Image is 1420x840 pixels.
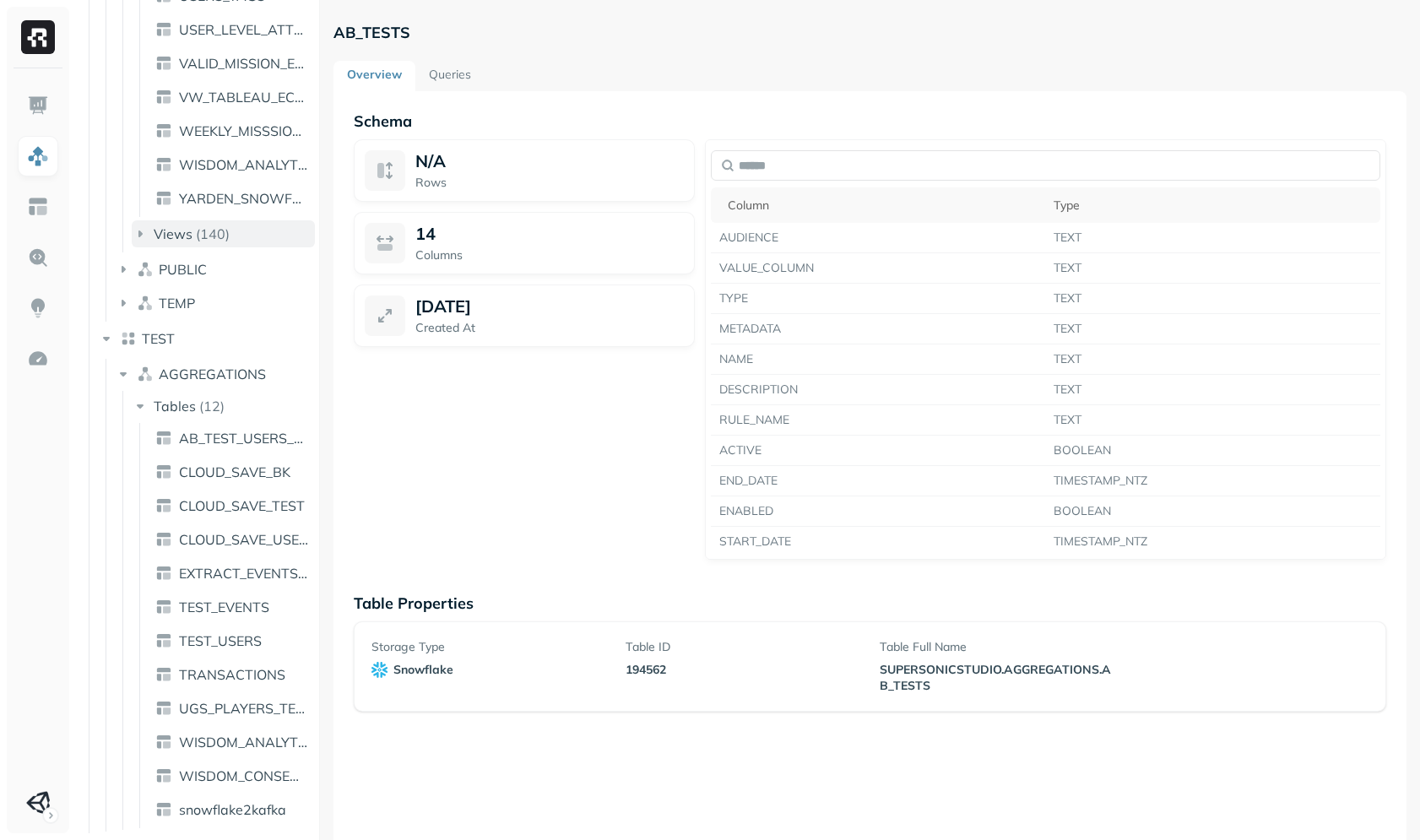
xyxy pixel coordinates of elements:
[155,632,172,649] img: table
[155,801,172,818] img: table
[711,253,1046,284] td: VALUE_COLUMN
[155,565,172,582] img: table
[27,196,49,218] img: Asset Explorer
[149,593,316,621] a: TEST_EVENTS
[1054,198,1372,214] div: Type
[1045,436,1380,466] td: BOOLEAN
[711,375,1046,405] td: DESCRIPTION
[179,700,309,717] span: UGS_PLAYERS_TEST
[137,295,154,312] img: namespace
[155,700,172,717] img: table
[132,393,315,420] button: Tables(12)
[149,526,316,553] a: CLOUD_SAVE_USERS
[179,430,309,447] span: AB_TEST_USERS_ENTRIES_V2
[415,223,436,244] p: 14
[711,496,1046,527] td: ENABLED
[179,632,262,649] span: TEST_USERS
[155,190,172,207] img: table
[179,531,309,548] span: CLOUD_SAVE_USERS
[149,796,316,823] a: snowflake2kafka
[415,320,684,336] p: Created At
[155,156,172,173] img: table
[149,695,316,722] a: UGS_PLAYERS_TEST
[179,801,286,818] span: snowflake2kafka
[115,360,314,387] button: AGGREGATIONS
[149,50,316,77] a: VALID_MISSION_EVENTS_USERS
[149,84,316,111] a: VW_TABLEAU_ECONOMY_ANALYSIS_BALANCE_V6_HELPER
[711,314,1046,344] td: METADATA
[142,330,175,347] span: TEST
[1045,314,1380,344] td: TEXT
[149,762,316,789] a: WISDOM_CONSENT_PROD_SNOWFLAKE
[27,297,49,319] img: Insights
[27,145,49,167] img: Assets
[711,405,1046,436] td: RULE_NAME
[149,627,316,654] a: TEST_USERS
[27,348,49,370] img: Optimization
[149,185,316,212] a: YARDEN_SNOWFLAKE_MERGE
[179,156,309,173] span: WISDOM_ANALYTICS_SSDS
[155,89,172,106] img: table
[371,639,605,655] p: Storage Type
[711,436,1046,466] td: ACTIVE
[371,662,388,678] img: snowflake
[155,463,172,480] img: table
[115,290,314,317] button: TEMP
[179,21,309,38] span: USER_LEVEL_ATTEMPTS_UGS
[179,122,309,139] span: WEEKLY_MISSSION_DATES
[27,95,49,117] img: Dashboard
[155,767,172,784] img: table
[1045,253,1380,284] td: TEXT
[149,661,316,688] a: TRANSACTIONS
[179,565,309,582] span: EXTRACT_EVENTS_QA
[179,497,305,514] span: CLOUD_SAVE_TEST
[155,55,172,72] img: table
[880,639,1114,655] p: Table Full Name
[415,175,684,191] p: Rows
[1045,344,1380,375] td: TEXT
[154,398,196,415] span: Tables
[159,295,195,312] span: TEMP
[354,593,1386,613] p: Table Properties
[154,225,192,242] span: Views
[415,61,485,91] a: Queries
[179,55,309,72] span: VALID_MISSION_EVENTS_USERS
[149,458,316,485] a: CLOUD_SAVE_BK
[155,734,172,751] img: table
[115,256,314,283] button: PUBLIC
[155,122,172,139] img: table
[728,198,1038,214] div: Column
[155,497,172,514] img: table
[159,261,207,278] span: PUBLIC
[137,261,154,278] img: namespace
[26,791,50,815] img: Unity
[149,492,316,519] a: CLOUD_SAVE_TEST
[149,560,316,587] a: EXTRACT_EVENTS_QA
[21,20,55,54] img: Ryft
[393,662,453,678] p: snowflake
[132,220,315,247] button: Views(140)
[179,190,309,207] span: YARDEN_SNOWFLAKE_MERGE
[1045,405,1380,436] td: TEXT
[155,531,172,548] img: table
[155,430,172,447] img: table
[333,23,410,42] p: AB_TESTS
[711,223,1046,253] td: AUDIENCE
[626,639,859,655] p: Table ID
[1045,466,1380,496] td: TIMESTAMP_NTZ
[711,284,1046,314] td: TYPE
[149,425,316,452] a: AB_TEST_USERS_ENTRIES_V2
[149,729,316,756] a: WISDOM_ANALYTICS_PROD_ICEBERG
[149,151,316,178] a: WISDOM_ANALYTICS_SSDS
[626,662,859,678] p: 194562
[179,767,309,784] span: WISDOM_CONSENT_PROD_SNOWFLAKE
[415,247,684,263] p: Columns
[1045,527,1380,557] td: TIMESTAMP_NTZ
[711,527,1046,557] td: START_DATE
[120,330,137,347] img: lake
[179,666,285,683] span: TRANSACTIONS
[196,225,230,242] p: ( 140 )
[179,734,309,751] span: WISDOM_ANALYTICS_PROD_ICEBERG
[711,344,1046,375] td: NAME
[137,366,154,382] img: namespace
